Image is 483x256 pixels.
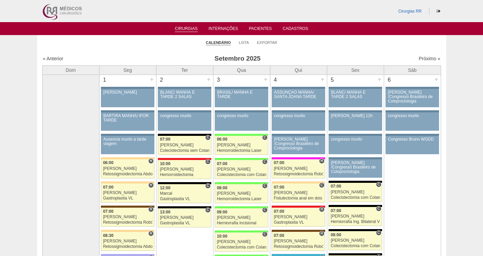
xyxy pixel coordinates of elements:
span: 07:00 [103,209,114,214]
div: Key: Brasil [215,182,268,184]
a: BARTIRA MANHÃ/ IFOR TARDE [101,112,154,131]
div: Herniorrafia Incisional [217,221,266,225]
th: Sex [327,65,384,75]
span: 07:00 [274,209,284,214]
th: Dom [42,65,99,75]
div: Key: Blanc [329,229,382,231]
div: + [377,75,382,84]
div: Key: Blanc [329,181,382,183]
div: 3 [213,75,224,85]
div: [PERSON_NAME] [103,239,152,243]
a: Exportar [257,40,277,45]
div: Key: Aviso [272,134,325,136]
a: H 07:00 [PERSON_NAME] Retossigmoidectomia Robótica [101,208,154,227]
span: 12:00 [160,186,170,190]
span: 08:00 [331,233,341,237]
div: + [149,75,155,84]
span: Consultório [205,207,210,213]
div: Gastroplastia VL [160,221,209,225]
div: Hemorroidectomia [160,173,209,177]
span: 06:00 [103,160,114,165]
div: Colecistectomia com Colangiografia VL [331,195,380,200]
div: [PERSON_NAME] 12h [331,114,380,118]
div: [PERSON_NAME] /Congresso Brasileiro de Coloproctologia [331,161,380,174]
div: Hemorroidectomia Laser [217,148,266,153]
a: H 07:00 [PERSON_NAME] Retossigmoidectomia Robótica [272,232,325,251]
div: Key: Bartira [101,157,154,159]
div: [PERSON_NAME] [103,166,152,171]
th: Sáb [384,65,441,75]
div: Colecistectomia com Colangiografia VL [331,244,380,248]
a: C 07:00 [PERSON_NAME] Colecistectomia com Colangiografia VL [329,183,382,202]
div: Key: Aviso [329,134,382,136]
a: congresso murilo [158,112,211,131]
div: ASSUNÇÃO MANHÃ/ SANTA JOANA TARDE [274,90,323,99]
div: Congresso Bruno WGDD [388,137,437,142]
span: Hospital [148,182,153,188]
span: 07:00 [103,185,114,190]
span: 09:00 [217,210,227,214]
div: 6 [384,75,395,85]
div: [PERSON_NAME] [331,238,380,243]
div: Key: Santa Joana [101,206,154,208]
a: Ausencia murilo a tarde viagem [101,136,154,154]
span: Consultório [205,135,210,140]
div: Key: Aviso [158,110,211,112]
div: Gastroplastia VL [160,197,209,201]
div: [PERSON_NAME] [274,215,323,219]
a: congresso murilo [272,112,325,131]
div: Key: Bartira [101,230,154,232]
div: Key: Brasil [215,134,268,136]
span: Consultório [205,183,210,189]
span: Consultório [262,207,267,213]
div: BLANC/ MANHÃ E TARDE 2 SALAS [160,90,209,99]
span: 07:00 [274,185,284,190]
div: Retossigmoidectomia Robótica [103,220,152,225]
a: H 06:00 [PERSON_NAME] Retossigmoidectomia Abdominal VL [101,159,154,178]
div: Key: Aviso [101,87,154,89]
div: 2 [156,75,167,85]
div: Key: Brasil [215,230,268,233]
div: Key: Pro Matre [272,157,325,159]
span: Consultório [376,230,381,236]
span: Consultório [262,159,267,164]
span: Hospital [319,231,324,236]
a: C 12:00 Marcal Gastroplastia VL [158,184,211,203]
a: BRASIL/ MANHÃ E TARDE [215,89,268,107]
div: [PERSON_NAME] [274,166,323,171]
div: + [320,75,326,84]
div: [PERSON_NAME] /Congresso Brasileiro de Coloproctologia [388,90,437,104]
a: C 08:00 [PERSON_NAME] Hemorroidectomia Laser [215,184,268,203]
div: Key: Blanc [158,182,211,184]
span: 10:00 [217,234,227,239]
a: Calendário [206,40,231,45]
div: Key: Aviso [272,110,325,112]
a: [PERSON_NAME] /Congresso Brasileiro de Coloproctologia [386,89,439,107]
a: C 07:00 [PERSON_NAME] Colecistectomia sem Colangiografia VL [158,136,211,155]
a: congresso murilo [386,112,439,131]
div: BARTIRA MANHÃ/ IFOR TARDE [103,114,152,123]
div: Key: Santa Joana [272,230,325,232]
div: Hemorroidectomia Laser [217,197,266,201]
div: congresso murilo [388,114,437,118]
span: Hospital [319,158,324,164]
a: C 07:00 [PERSON_NAME] Fistulectomia anal em dois tempos [272,183,325,203]
div: [PERSON_NAME] [103,191,152,195]
div: Key: Bartira [272,181,325,183]
div: [PERSON_NAME] [217,215,266,220]
span: Consultório [262,231,267,237]
div: Key: Aviso [272,87,325,89]
a: [PERSON_NAME] /Congresso Brasileiro de Coloproctologia [272,136,325,154]
span: 13:00 [160,210,170,214]
div: [PERSON_NAME] [217,143,266,147]
div: Herniorrafia Ing. Bilateral VL [331,220,380,224]
span: 06:00 [217,137,227,142]
span: 07:00 [331,184,341,189]
i: Sair [437,9,440,13]
div: [PERSON_NAME] [217,240,266,244]
div: Key: Aviso [101,134,154,136]
div: Marcal [160,191,209,196]
span: 10:00 [160,161,170,166]
span: Hospital [148,231,153,236]
div: Key: Blanc [329,253,382,255]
